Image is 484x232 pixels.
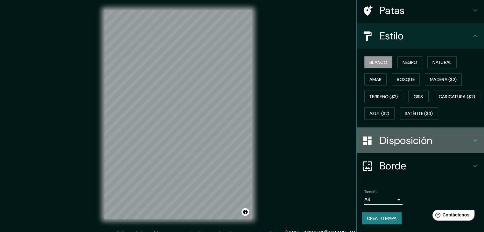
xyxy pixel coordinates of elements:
[380,159,406,173] font: Borde
[369,59,387,65] font: Blanco
[397,77,415,82] font: Bosque
[397,56,423,68] button: Negro
[369,77,382,82] font: Amar
[357,128,484,153] div: Disposición
[364,196,371,203] font: A4
[380,29,403,43] font: Estilo
[430,77,457,82] font: Madera ($2)
[425,73,462,85] button: Madera ($2)
[364,189,377,194] font: Tamaño
[364,73,387,85] button: Amar
[403,59,417,65] font: Negro
[408,91,429,103] button: Gris
[380,4,405,17] font: Patas
[357,153,484,179] div: Borde
[405,111,433,117] font: Satélite ($3)
[439,94,475,99] font: Caricatura ($2)
[380,134,432,147] font: Disposición
[362,212,402,224] button: Crea tu mapa
[367,215,396,221] font: Crea tu mapa
[364,107,395,119] button: Azul ($2)
[434,91,480,103] button: Caricatura ($2)
[357,23,484,49] div: Estilo
[427,207,477,225] iframe: Lanzador de widgets de ayuda
[432,59,452,65] font: Natural
[242,208,249,216] button: Activar o desactivar atribución
[369,94,398,99] font: Terreno ($2)
[364,194,403,205] div: A4
[369,111,389,117] font: Azul ($2)
[414,94,423,99] font: Gris
[427,56,457,68] button: Natural
[400,107,438,119] button: Satélite ($3)
[364,56,392,68] button: Blanco
[104,10,252,219] canvas: Mapa
[392,73,420,85] button: Bosque
[364,91,403,103] button: Terreno ($2)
